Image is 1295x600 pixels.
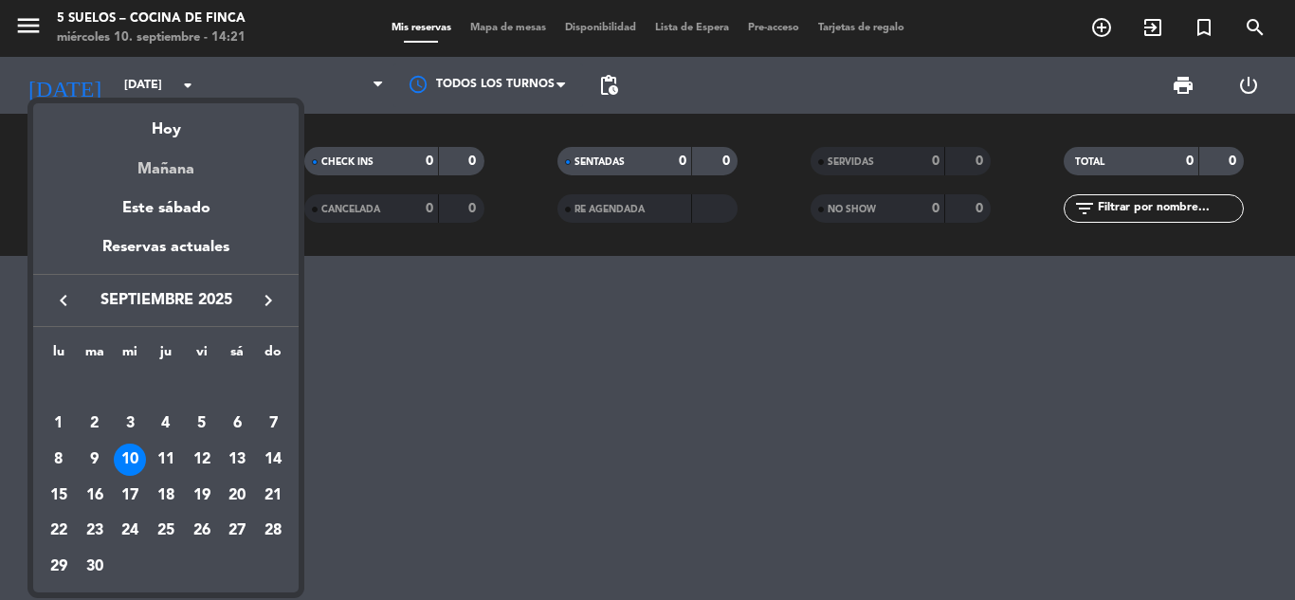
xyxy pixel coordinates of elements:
[255,407,291,443] td: 7 de septiembre de 2025
[112,407,148,443] td: 3 de septiembre de 2025
[114,444,146,476] div: 10
[220,478,256,514] td: 20 de septiembre de 2025
[79,551,111,583] div: 30
[221,408,253,440] div: 6
[43,516,75,548] div: 22
[257,444,289,476] div: 14
[150,444,182,476] div: 11
[79,480,111,512] div: 16
[148,341,184,371] th: jueves
[77,549,113,585] td: 30 de septiembre de 2025
[184,442,220,478] td: 12 de septiembre de 2025
[148,514,184,550] td: 25 de septiembre de 2025
[112,514,148,550] td: 24 de septiembre de 2025
[79,516,111,548] div: 23
[112,341,148,371] th: miércoles
[255,442,291,478] td: 14 de septiembre de 2025
[221,444,253,476] div: 13
[220,442,256,478] td: 13 de septiembre de 2025
[220,341,256,371] th: sábado
[77,478,113,514] td: 16 de septiembre de 2025
[81,288,251,313] span: septiembre 2025
[112,442,148,478] td: 10 de septiembre de 2025
[112,478,148,514] td: 17 de septiembre de 2025
[221,516,253,548] div: 27
[184,407,220,443] td: 5 de septiembre de 2025
[43,444,75,476] div: 8
[33,103,299,142] div: Hoy
[255,341,291,371] th: domingo
[220,514,256,550] td: 27 de septiembre de 2025
[221,480,253,512] div: 20
[41,514,77,550] td: 22 de septiembre de 2025
[33,235,299,274] div: Reservas actuales
[150,516,182,548] div: 25
[148,478,184,514] td: 18 de septiembre de 2025
[150,480,182,512] div: 18
[41,371,291,407] td: SEP.
[150,408,182,440] div: 4
[77,514,113,550] td: 23 de septiembre de 2025
[148,407,184,443] td: 4 de septiembre de 2025
[186,516,218,548] div: 26
[186,480,218,512] div: 19
[43,551,75,583] div: 29
[41,407,77,443] td: 1 de septiembre de 2025
[255,478,291,514] td: 21 de septiembre de 2025
[79,408,111,440] div: 2
[41,442,77,478] td: 8 de septiembre de 2025
[41,341,77,371] th: lunes
[52,289,75,312] i: keyboard_arrow_left
[220,407,256,443] td: 6 de septiembre de 2025
[41,478,77,514] td: 15 de septiembre de 2025
[257,480,289,512] div: 21
[257,408,289,440] div: 7
[186,408,218,440] div: 5
[184,514,220,550] td: 26 de septiembre de 2025
[114,480,146,512] div: 17
[33,182,299,235] div: Este sábado
[184,341,220,371] th: viernes
[43,480,75,512] div: 15
[257,289,280,312] i: keyboard_arrow_right
[77,341,113,371] th: martes
[33,143,299,182] div: Mañana
[79,444,111,476] div: 9
[77,407,113,443] td: 2 de septiembre de 2025
[186,444,218,476] div: 12
[114,408,146,440] div: 3
[114,516,146,548] div: 24
[255,514,291,550] td: 28 de septiembre de 2025
[257,516,289,548] div: 28
[43,408,75,440] div: 1
[41,549,77,585] td: 29 de septiembre de 2025
[77,442,113,478] td: 9 de septiembre de 2025
[184,478,220,514] td: 19 de septiembre de 2025
[148,442,184,478] td: 11 de septiembre de 2025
